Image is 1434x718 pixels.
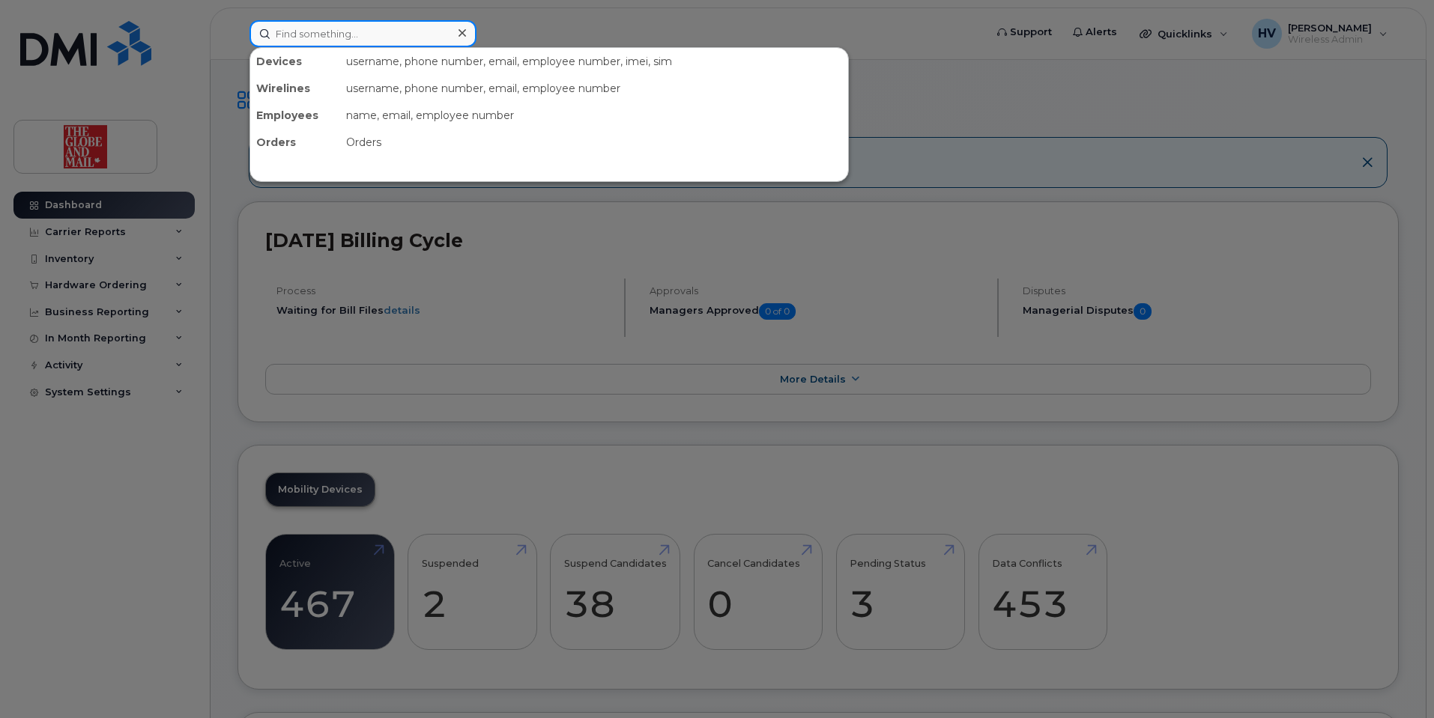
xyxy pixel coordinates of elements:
[340,48,848,75] div: username, phone number, email, employee number, imei, sim
[340,75,848,102] div: username, phone number, email, employee number
[250,75,340,102] div: Wirelines
[250,102,340,129] div: Employees
[250,48,340,75] div: Devices
[340,102,848,129] div: name, email, employee number
[340,129,848,156] div: Orders
[250,129,340,156] div: Orders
